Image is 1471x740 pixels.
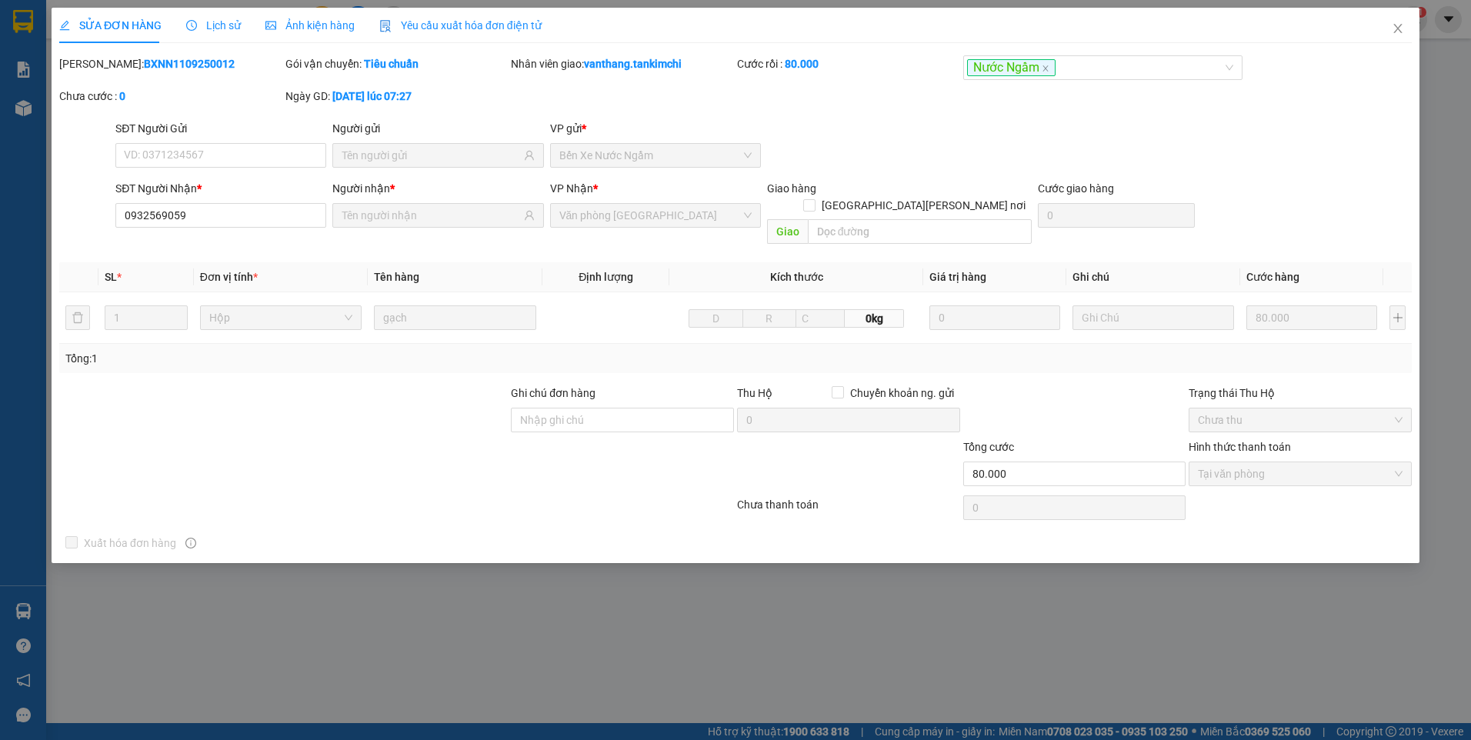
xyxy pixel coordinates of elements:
div: [PERSON_NAME]: [59,55,282,72]
span: user [524,210,535,221]
input: R [742,309,797,328]
div: Người gửi [332,120,543,137]
b: BXNN1109250012 [144,58,235,70]
span: clock-circle [186,20,197,31]
span: Tại văn phòng [1198,462,1403,485]
input: Ghi chú đơn hàng [511,408,734,432]
input: Dọc đường [808,219,1032,244]
button: Close [1376,8,1419,51]
span: Giao hàng [767,182,816,195]
input: VD: Bàn, Ghế [374,305,536,330]
div: Ngày GD: [285,88,509,105]
div: Gói vận chuyển: [285,55,509,72]
span: Yêu cầu xuất hóa đơn điện tử [379,19,542,32]
span: info-circle [185,538,196,548]
label: Ghi chú đơn hàng [511,387,595,399]
input: Tên người gửi [342,147,520,164]
span: Thu Hộ [737,387,772,399]
input: C [796,309,845,328]
b: Tiêu chuẩn [364,58,419,70]
input: 0 [1246,305,1377,330]
span: close [1042,65,1049,72]
div: VP gửi [550,120,761,137]
span: SL [105,271,117,283]
span: picture [265,20,276,31]
span: Kích thước [770,271,823,283]
span: user [524,150,535,161]
input: Tên người nhận [342,207,520,224]
span: Ảnh kiện hàng [265,19,355,32]
span: Chưa thu [1198,408,1403,432]
span: SỬA ĐƠN HÀNG [59,19,162,32]
div: Trạng thái Thu Hộ [1189,385,1412,402]
span: VP Nhận [550,182,593,195]
span: Nước Ngầm [967,59,1056,77]
b: 0 [119,90,125,102]
th: Ghi chú [1066,262,1241,292]
div: Người nhận [332,180,543,197]
input: 0 [929,305,1060,330]
span: Tên hàng [374,271,419,283]
b: [DATE] lúc 07:27 [332,90,412,102]
span: Định lượng [579,271,633,283]
span: Tổng cước [963,441,1014,453]
div: Cước rồi : [737,55,960,72]
div: SĐT Người Nhận [115,180,326,197]
input: D [689,309,743,328]
b: vanthang.tankimchi [584,58,682,70]
span: Văn phòng Đà Nẵng [559,204,752,227]
label: Hình thức thanh toán [1189,441,1291,453]
input: Cước giao hàng [1038,203,1195,228]
span: Đơn vị tính [200,271,258,283]
span: Bến Xe Nước Ngầm [559,144,752,167]
span: Cước hàng [1246,271,1299,283]
span: edit [59,20,70,31]
div: Chưa cước : [59,88,282,105]
button: plus [1389,305,1406,330]
b: 80.000 [785,58,819,70]
input: Ghi Chú [1072,305,1235,330]
span: [GEOGRAPHIC_DATA][PERSON_NAME] nơi [816,197,1032,214]
span: close [1392,22,1404,35]
span: Giao [767,219,808,244]
div: Chưa thanh toán [735,496,962,523]
span: 0kg [845,309,905,328]
div: Nhân viên giao: [511,55,734,72]
span: Xuất hóa đơn hàng [78,535,182,552]
button: delete [65,305,90,330]
span: Hộp [209,306,353,329]
span: Giá trị hàng [929,271,986,283]
img: icon [379,20,392,32]
div: SĐT Người Gửi [115,120,326,137]
span: Lịch sử [186,19,241,32]
label: Cước giao hàng [1038,182,1114,195]
span: Chuyển khoản ng. gửi [844,385,960,402]
div: Tổng: 1 [65,350,568,367]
